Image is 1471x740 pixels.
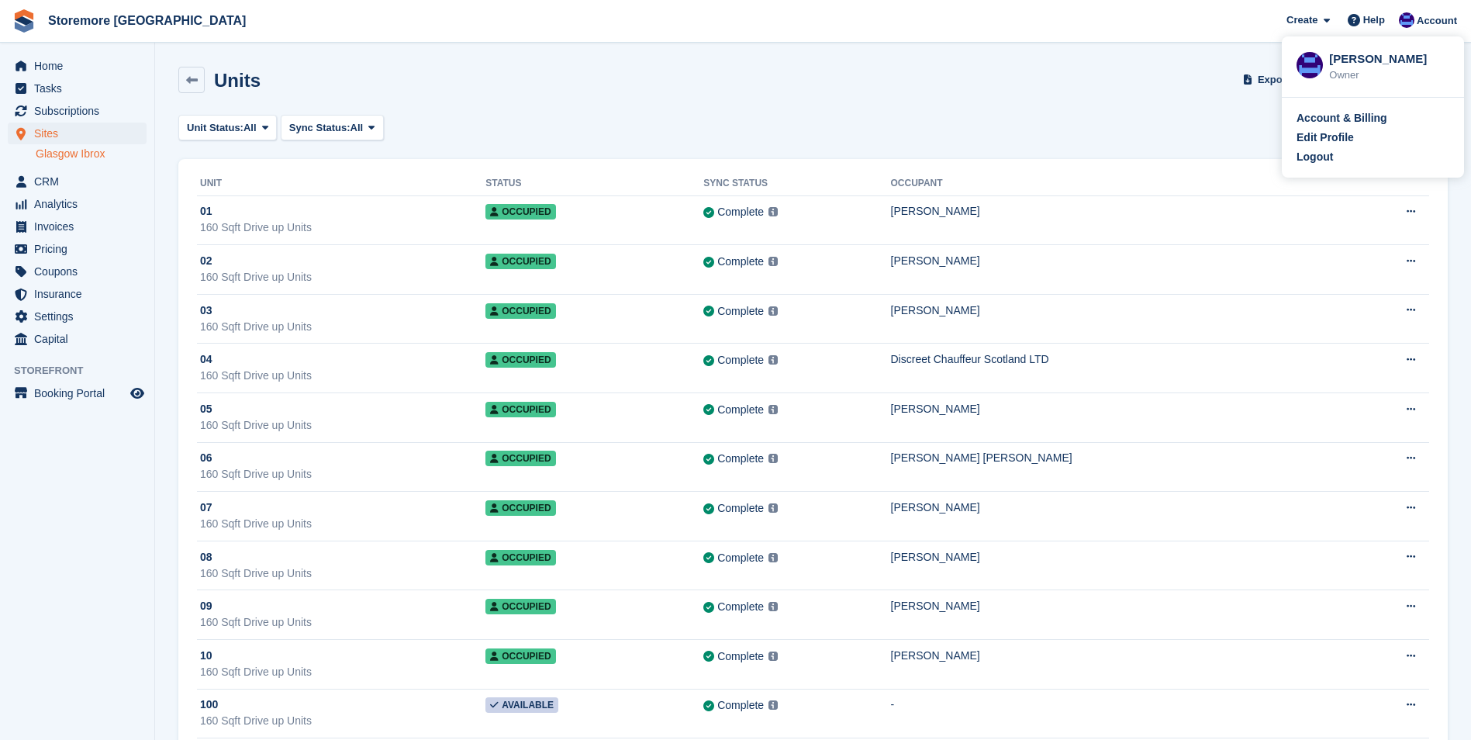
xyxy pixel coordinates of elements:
[1286,12,1317,28] span: Create
[891,598,1348,614] div: [PERSON_NAME]
[200,253,212,269] span: 02
[34,55,127,77] span: Home
[485,402,555,417] span: Occupied
[485,303,555,319] span: Occupied
[200,598,212,614] span: 09
[8,328,147,350] a: menu
[214,70,261,91] h2: Units
[717,599,764,615] div: Complete
[768,602,778,611] img: icon-info-grey-7440780725fd019a000dd9b08b2336e03edf1995a4989e88bcd33f0948082b44.svg
[1297,110,1449,126] a: Account & Billing
[14,363,154,379] span: Storefront
[1329,50,1449,64] div: [PERSON_NAME]
[485,204,555,220] span: Occupied
[289,120,350,136] span: Sync Status:
[34,382,127,404] span: Booking Portal
[1297,149,1449,165] a: Logout
[1297,149,1333,165] div: Logout
[8,78,147,99] a: menu
[200,203,212,220] span: 01
[8,123,147,144] a: menu
[200,450,212,466] span: 06
[717,254,764,270] div: Complete
[485,352,555,368] span: Occupied
[717,500,764,517] div: Complete
[8,238,147,260] a: menu
[768,700,778,710] img: icon-info-grey-7440780725fd019a000dd9b08b2336e03edf1995a4989e88bcd33f0948082b44.svg
[34,216,127,237] span: Invoices
[200,614,485,631] div: 160 Sqft Drive up Units
[891,648,1348,664] div: [PERSON_NAME]
[281,115,384,140] button: Sync Status: All
[717,303,764,320] div: Complete
[717,550,764,566] div: Complete
[8,171,147,192] a: menu
[768,553,778,562] img: icon-info-grey-7440780725fd019a000dd9b08b2336e03edf1995a4989e88bcd33f0948082b44.svg
[768,454,778,463] img: icon-info-grey-7440780725fd019a000dd9b08b2336e03edf1995a4989e88bcd33f0948082b44.svg
[485,171,703,196] th: Status
[485,254,555,269] span: Occupied
[891,500,1348,516] div: [PERSON_NAME]
[34,193,127,215] span: Analytics
[485,648,555,664] span: Occupied
[200,500,212,516] span: 07
[8,382,147,404] a: menu
[34,123,127,144] span: Sites
[200,220,485,236] div: 160 Sqft Drive up Units
[768,503,778,513] img: icon-info-grey-7440780725fd019a000dd9b08b2336e03edf1995a4989e88bcd33f0948082b44.svg
[717,648,764,665] div: Complete
[8,193,147,215] a: menu
[34,261,127,282] span: Coupons
[36,147,147,161] a: Glasgow Ibrox
[768,405,778,414] img: icon-info-grey-7440780725fd019a000dd9b08b2336e03edf1995a4989e88bcd33f0948082b44.svg
[34,78,127,99] span: Tasks
[891,203,1348,220] div: [PERSON_NAME]
[243,120,257,136] span: All
[485,599,555,614] span: Occupied
[200,319,485,335] div: 160 Sqft Drive up Units
[42,8,252,33] a: Storemore [GEOGRAPHIC_DATA]
[891,450,1348,466] div: [PERSON_NAME] [PERSON_NAME]
[891,401,1348,417] div: [PERSON_NAME]
[200,549,212,565] span: 08
[1297,130,1449,146] a: Edit Profile
[485,550,555,565] span: Occupied
[485,451,555,466] span: Occupied
[1297,52,1323,78] img: Angela
[200,351,212,368] span: 04
[12,9,36,33] img: stora-icon-8386f47178a22dfd0bd8f6a31ec36ba5ce8667c1dd55bd0f319d3a0aa187defe.svg
[200,368,485,384] div: 160 Sqft Drive up Units
[891,351,1348,368] div: Discreet Chauffeur Scotland LTD
[34,306,127,327] span: Settings
[200,269,485,285] div: 160 Sqft Drive up Units
[1417,13,1457,29] span: Account
[350,120,364,136] span: All
[200,648,212,664] span: 10
[200,466,485,482] div: 160 Sqft Drive up Units
[717,204,764,220] div: Complete
[200,664,485,680] div: 160 Sqft Drive up Units
[8,261,147,282] a: menu
[768,306,778,316] img: icon-info-grey-7440780725fd019a000dd9b08b2336e03edf1995a4989e88bcd33f0948082b44.svg
[891,303,1348,319] div: [PERSON_NAME]
[200,713,485,729] div: 160 Sqft Drive up Units
[1297,110,1387,126] div: Account & Billing
[178,115,277,140] button: Unit Status: All
[768,355,778,365] img: icon-info-grey-7440780725fd019a000dd9b08b2336e03edf1995a4989e88bcd33f0948082b44.svg
[34,328,127,350] span: Capital
[485,697,558,713] span: Available
[34,283,127,305] span: Insurance
[8,55,147,77] a: menu
[200,401,212,417] span: 05
[768,652,778,661] img: icon-info-grey-7440780725fd019a000dd9b08b2336e03edf1995a4989e88bcd33f0948082b44.svg
[8,216,147,237] a: menu
[717,402,764,418] div: Complete
[200,697,218,713] span: 100
[8,283,147,305] a: menu
[891,171,1348,196] th: Occupant
[891,689,1348,738] td: -
[200,516,485,532] div: 160 Sqft Drive up Units
[1297,130,1354,146] div: Edit Profile
[1329,67,1449,83] div: Owner
[34,171,127,192] span: CRM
